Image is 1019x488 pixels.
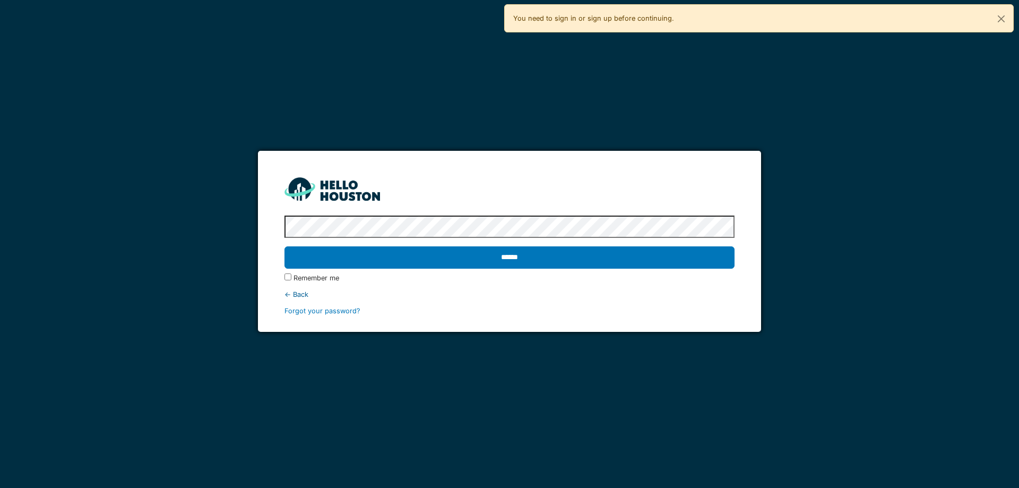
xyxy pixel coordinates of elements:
a: Forgot your password? [284,307,360,315]
img: HH_line-BYnF2_Hg.png [284,177,380,200]
button: Close [989,5,1013,33]
div: ← Back [284,289,734,299]
div: You need to sign in or sign up before continuing. [504,4,1014,32]
label: Remember me [293,273,339,283]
